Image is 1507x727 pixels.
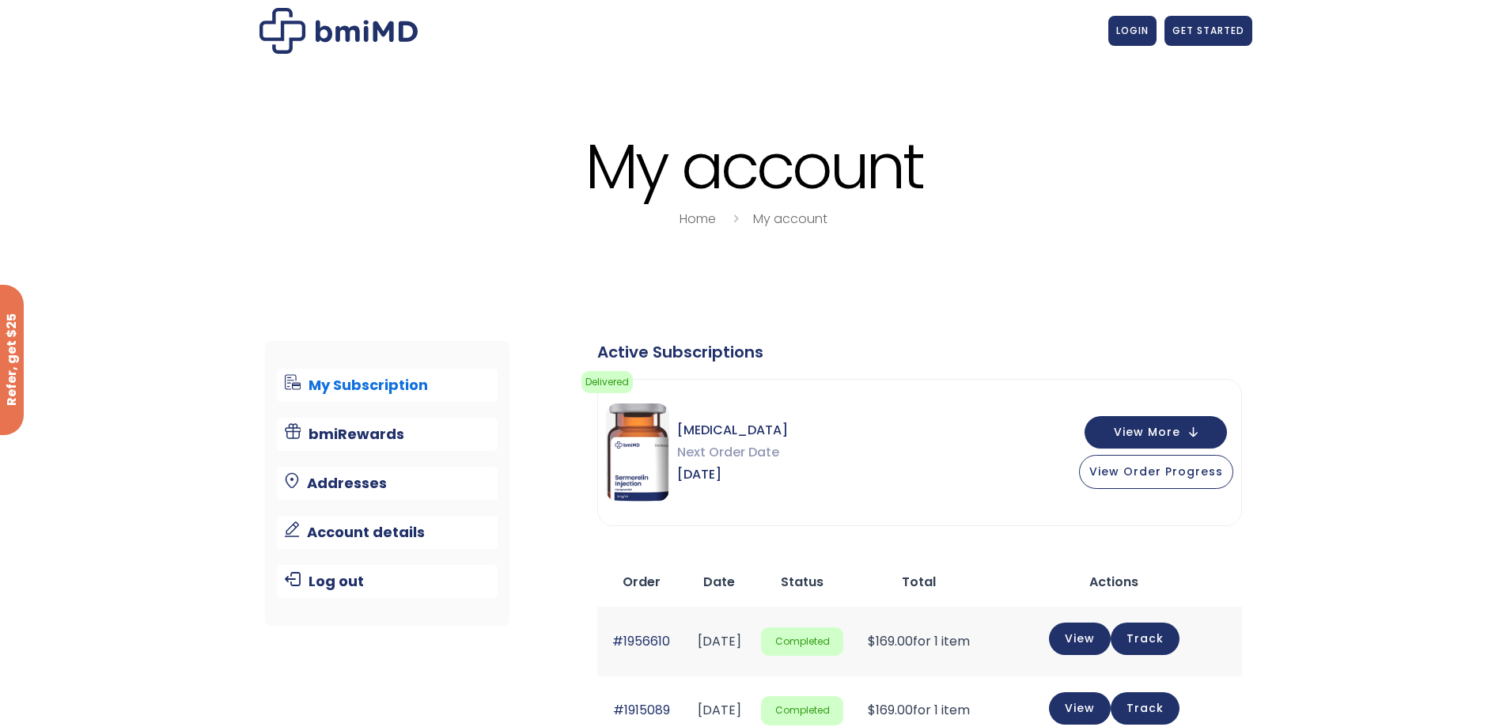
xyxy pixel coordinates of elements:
[1111,692,1179,725] a: Track
[1164,16,1252,46] a: GET STARTED
[1079,455,1233,489] button: View Order Progress
[256,133,1252,200] h1: My account
[677,464,788,486] span: [DATE]
[680,210,716,228] a: Home
[698,701,741,719] time: [DATE]
[868,632,876,650] span: $
[851,607,986,676] td: for 1 item
[761,696,843,725] span: Completed
[613,701,670,719] a: #1915089
[277,467,498,500] a: Addresses
[902,573,936,591] span: Total
[623,573,661,591] span: Order
[265,341,509,626] nav: Account pages
[1116,24,1149,37] span: LOGIN
[277,418,498,451] a: bmiRewards
[259,8,418,54] img: My account
[1085,416,1227,449] button: View More
[1049,623,1111,655] a: View
[1089,573,1138,591] span: Actions
[1049,692,1111,725] a: View
[703,573,735,591] span: Date
[677,441,788,464] span: Next Order Date
[606,403,669,502] img: Sermorelin
[1114,427,1180,437] span: View More
[698,632,741,650] time: [DATE]
[597,341,1242,363] div: Active Subscriptions
[277,516,498,549] a: Account details
[677,419,788,441] span: [MEDICAL_DATA]
[277,565,498,598] a: Log out
[868,701,876,719] span: $
[1089,464,1223,479] span: View Order Progress
[277,369,498,402] a: My Subscription
[727,210,744,228] i: breadcrumbs separator
[753,210,827,228] a: My account
[868,701,913,719] span: 169.00
[1172,24,1244,37] span: GET STARTED
[1108,16,1157,46] a: LOGIN
[868,632,913,650] span: 169.00
[1111,623,1179,655] a: Track
[761,627,843,657] span: Completed
[781,573,824,591] span: Status
[612,632,670,650] a: #1956610
[581,371,633,393] span: Delivered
